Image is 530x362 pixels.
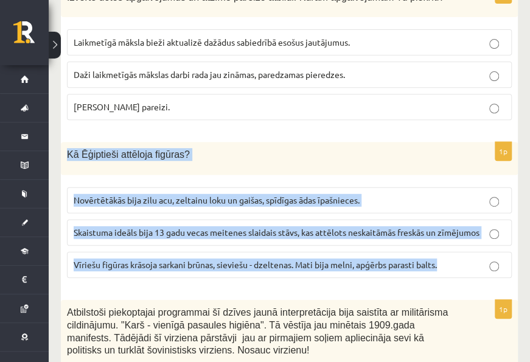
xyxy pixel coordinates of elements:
span: Daži laikmetīgās mākslas darbi rada jau zināmas, paredzamas pieredzes. [74,69,345,80]
input: Skaistuma ideāls bija 13 gadu vecas meitenes slaidais stāvs, kas attēlots neskaitāmās freskās un ... [489,229,499,239]
input: Vīriešu figūras krāsoja sarkani brūnas, sieviešu - dzeltenas. Mati bija melni, apģērbs parasti ba... [489,261,499,271]
input: [PERSON_NAME] pareizi. [489,104,499,113]
span: Atbilstoši piekoptajai programmai šī dzīves jaunā interpretācija bija saistīta ar militārisma cil... [67,307,448,355]
input: Daži laikmetīgās mākslas darbi rada jau zināmas, paredzamas pieredzes. [489,71,499,81]
a: Rīgas 1. Tālmācības vidusskola [13,21,49,52]
p: 1p [495,299,512,319]
span: Novērtētākās bija zilu acu, zeltainu loku un gaišas, spīdīgas ādas īpašnieces. [74,194,360,205]
span: Kā Ēģiptieši attēloja figūras? [67,149,190,160]
input: Laikmetīgā māksla bieži aktualizē dažādus sabiedrībā esošus jautājumus. [489,39,499,49]
span: [PERSON_NAME] pareizi. [74,101,170,112]
p: 1p [495,141,512,161]
input: Novērtētākās bija zilu acu, zeltainu loku un gaišas, spīdīgas ādas īpašnieces. [489,197,499,207]
span: Laikmetīgā māksla bieži aktualizē dažādus sabiedrībā esošus jautājumus. [74,37,350,48]
span: Skaistuma ideāls bija 13 gadu vecas meitenes slaidais stāvs, kas attēlots neskaitāmās freskās un ... [74,227,479,238]
span: Vīriešu figūras krāsoja sarkani brūnas, sieviešu - dzeltenas. Mati bija melni, apģērbs parasti ba... [74,259,437,270]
